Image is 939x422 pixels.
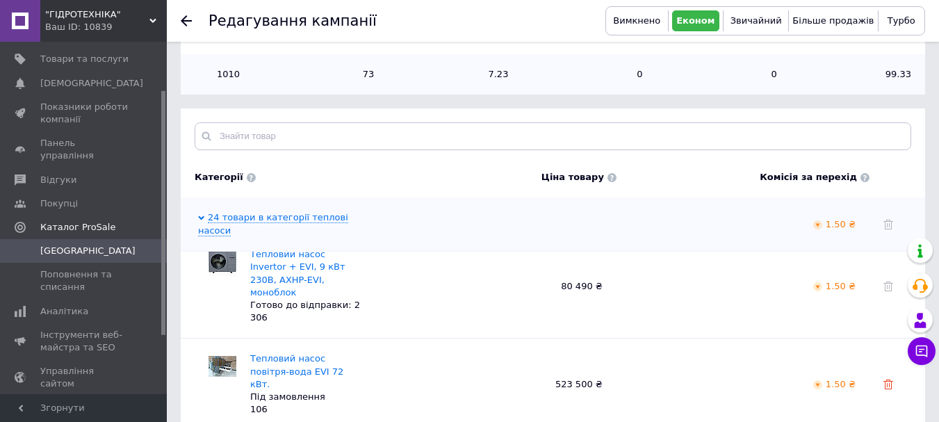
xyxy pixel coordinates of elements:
span: Більше продажів [792,15,874,26]
button: Чат з покупцем [908,337,936,365]
span: 523 500 ₴ [377,378,603,391]
span: Відгуки [40,174,76,186]
span: 7.23 [388,68,508,81]
span: Показники роботи компанії [40,101,129,126]
div: Під замовлення [250,391,364,403]
span: Комісія за перехід [760,171,857,184]
span: Економ [676,15,715,26]
span: [DEMOGRAPHIC_DATA] [40,77,143,90]
img: Тепловий насос повітря-вода EVI 72 кВт. [209,356,236,377]
button: Більше продажів [792,10,874,31]
span: Управління сайтом [40,365,129,390]
div: Ваш ID: 10839 [45,21,167,33]
span: 80 490 ₴ [377,280,603,293]
button: Турбо [882,10,921,31]
span: 106 [250,404,268,414]
button: Економ [672,10,720,31]
span: 1010 [195,68,240,81]
span: Каталог ProSale [40,221,115,234]
span: 1.50 ₴ [826,379,856,389]
span: Панель управління [40,137,129,162]
span: Ціна товару [541,171,604,184]
span: [GEOGRAPHIC_DATA] [40,245,136,257]
img: arrow [813,282,822,291]
button: Вимкнено [610,10,664,31]
input: Знайти товар [195,122,911,150]
a: 24 товари в категорії теплові насоси [198,212,348,236]
img: arrow [813,380,822,389]
a: Тепловий насос Invertor + EVI, 9 кВт 230В, AXHP-EVI, моноблок [250,249,345,298]
img: arrow [813,220,822,229]
span: Звичайний [730,15,782,26]
button: Звичайний [727,10,785,31]
div: Редагування кампанії [209,14,377,29]
span: Інструменти веб-майстра та SEO [40,329,129,354]
img: Тепловий насос Invertor + EVI, 9 кВт 230В, AXHP-EVI, моноблок [209,248,236,276]
span: 0 [522,68,642,81]
div: Готово до відправки: 2 [250,299,364,311]
span: Турбо [888,15,915,26]
span: 73 [254,68,374,81]
span: "ГІДРОТЕХНІКА" [45,8,149,21]
span: Категорії [195,171,243,184]
span: Товари та послуги [40,53,129,65]
span: Поповнення та списання [40,268,129,293]
span: Аналітика [40,305,88,318]
a: Тепловий насос повітря-вода EVI 72 кВт. [250,353,343,389]
span: 1.50 ₴ [826,281,856,291]
span: 1.50 ₴ [826,219,856,229]
div: Повернутися назад [181,15,192,26]
span: 0 [657,68,777,81]
span: Вимкнено [613,15,660,26]
span: 99.33 [791,68,911,81]
span: Покупці [40,197,78,210]
span: 306 [250,312,268,323]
